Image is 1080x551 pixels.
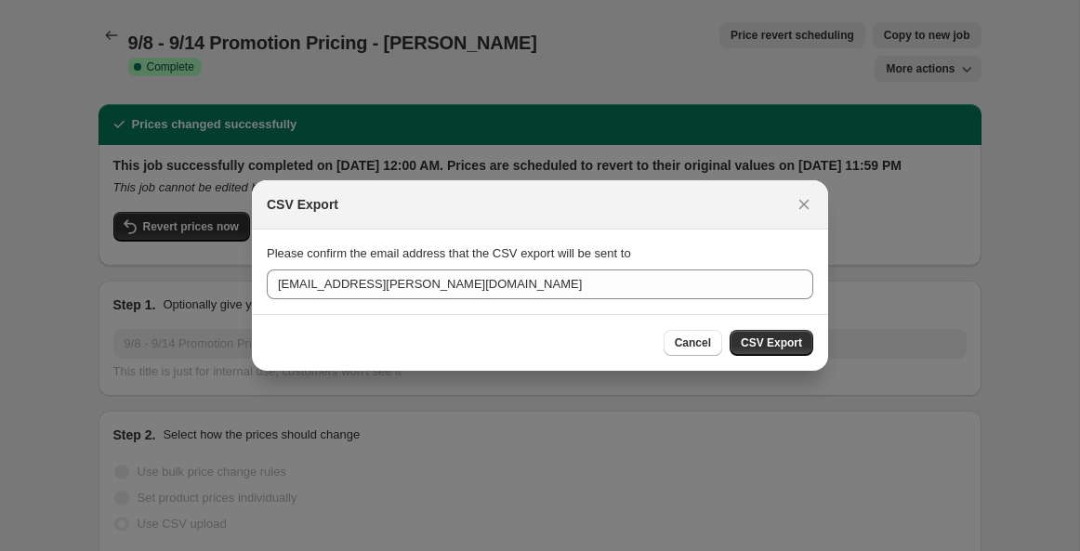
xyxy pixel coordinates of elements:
span: CSV Export [741,335,802,350]
h2: CSV Export [267,195,338,214]
button: Close [791,191,817,217]
button: Cancel [664,330,722,356]
button: CSV Export [730,330,813,356]
span: Cancel [675,335,711,350]
span: Please confirm the email address that the CSV export will be sent to [267,246,631,260]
